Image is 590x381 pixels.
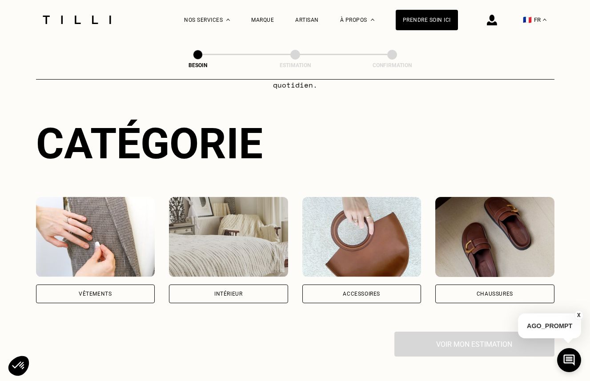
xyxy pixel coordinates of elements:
[36,119,554,168] div: Catégorie
[543,19,546,21] img: menu déroulant
[226,19,230,21] img: Menu déroulant
[153,62,242,68] div: Besoin
[36,197,155,277] img: Vêtements
[435,197,554,277] img: Chaussures
[348,62,437,68] div: Confirmation
[371,19,374,21] img: Menu déroulant à propos
[396,10,458,30] a: Prendre soin ici
[251,62,340,68] div: Estimation
[295,17,319,23] a: Artisan
[302,197,421,277] img: Accessoires
[79,291,112,297] div: Vêtements
[487,15,497,25] img: icône connexion
[477,291,513,297] div: Chaussures
[251,17,274,23] a: Marque
[523,16,532,24] span: 🇫🇷
[574,310,583,320] button: X
[40,16,114,24] img: Logo du service de couturière Tilli
[214,291,242,297] div: Intérieur
[518,313,581,338] p: AGO_PROMPT
[343,291,380,297] div: Accessoires
[169,197,288,277] img: Intérieur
